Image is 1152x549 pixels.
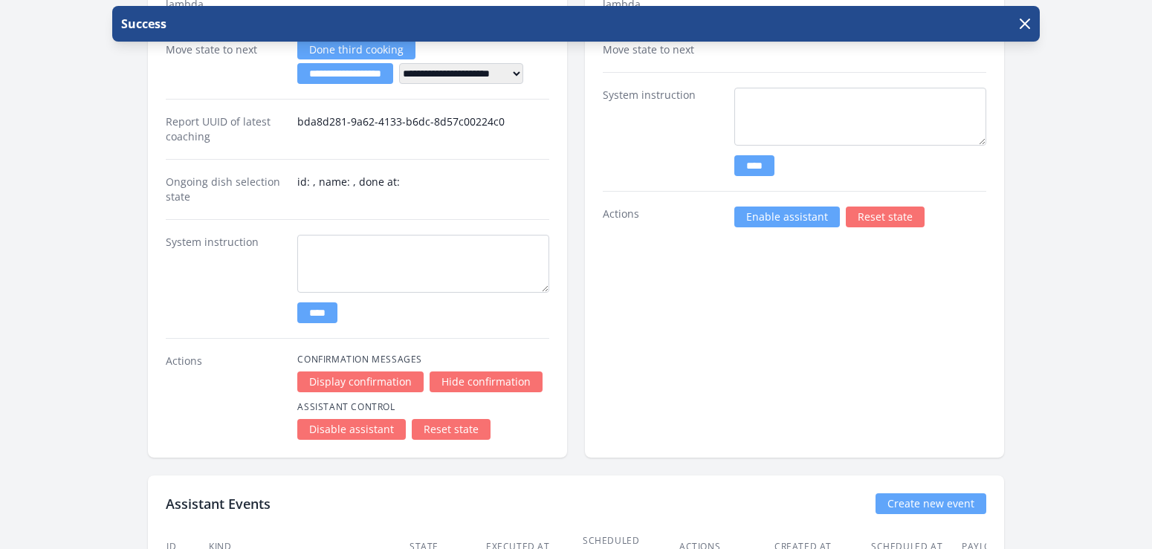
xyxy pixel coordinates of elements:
dd: id: , name: , done at: [297,175,549,204]
dt: Ongoing dish selection state [166,175,285,204]
dd: bda8d281-9a62-4133-b6dc-8d57c00224c0 [297,114,549,144]
h2: Assistant Events [166,493,271,514]
a: Disable assistant [297,419,406,440]
p: Success [118,15,166,33]
dt: Report UUID of latest coaching [166,114,285,144]
a: Hide confirmation [430,371,543,392]
dt: System instruction [166,235,285,323]
a: Enable assistant [734,207,840,227]
h4: Confirmation Messages [297,354,549,366]
a: Display confirmation [297,371,424,392]
dt: Move state to next [166,42,285,84]
dt: Actions [166,354,285,440]
a: Reset state [846,207,925,227]
a: Reset state [412,419,491,440]
h4: Assistant Control [297,401,549,413]
dt: System instruction [603,88,722,176]
dt: Actions [603,207,722,227]
a: Create new event [876,493,986,514]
